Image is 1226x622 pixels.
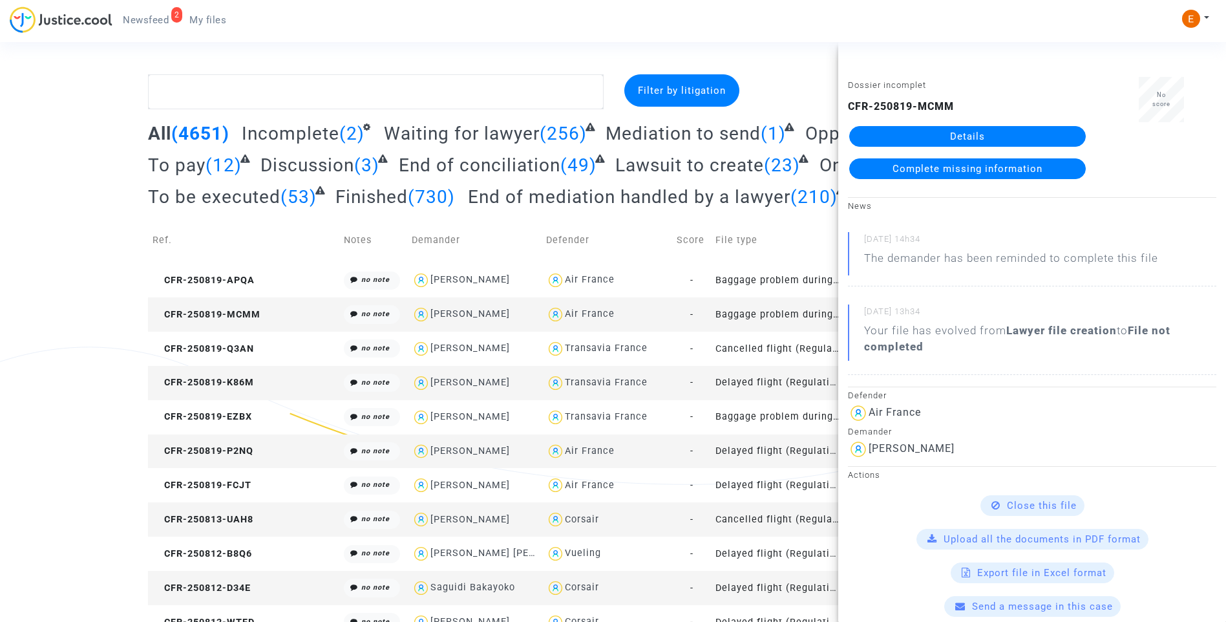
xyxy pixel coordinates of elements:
div: [PERSON_NAME] [430,308,510,319]
span: Complete missing information [893,163,1042,175]
span: End of mediation handled by a lawyer [468,186,790,208]
span: - [690,583,693,594]
img: icon-user.svg [546,305,565,324]
span: (2) [339,123,365,144]
i: no note [361,413,390,421]
img: icon-user.svg [546,408,565,427]
span: Discussion [260,155,354,176]
span: Upload all the documents in PDF format [944,533,1141,545]
img: icon-user.svg [546,579,565,597]
span: Newsfeed [123,14,169,26]
div: Air France [565,480,615,491]
div: Air France [565,445,615,456]
span: Send a message in this case [972,601,1113,612]
img: icon-user.svg [848,403,869,424]
td: Delayed flight (Regulation EC 261/2004) [711,366,845,400]
div: Transavia France [565,411,648,422]
p: The demander has been reminded to complete this file [864,250,1158,273]
div: [PERSON_NAME] [430,411,510,422]
span: - [690,445,693,456]
img: jc-logo.svg [10,6,112,33]
span: CFR-250819-EZBX [153,411,252,422]
span: CFR-250819-APQA [153,275,255,286]
span: (1) [761,123,786,144]
span: Close this file [1007,500,1077,511]
div: [PERSON_NAME] [430,274,510,285]
span: Waiting for lawyer [384,123,540,144]
td: Delayed flight (Regulation EC 261/2004) [711,571,845,605]
div: Air France [869,406,921,418]
i: no note [361,447,390,455]
td: Cancelled flight (Regulation EC 261/2004) [711,332,845,366]
small: Actions [848,470,880,480]
small: Dossier incomplet [848,80,926,90]
span: (730) [408,186,455,208]
img: icon-user.svg [546,339,565,358]
span: - [690,411,693,422]
div: [PERSON_NAME] [PERSON_NAME] [430,548,593,559]
td: Score [672,217,710,263]
i: no note [361,549,390,557]
b: Lawyer file creation [1006,324,1117,337]
div: [PERSON_NAME] [430,480,510,491]
span: End of conciliation [399,155,560,176]
img: icon-user.svg [546,544,565,563]
div: Corsair [565,582,599,593]
span: All [148,123,171,144]
img: icon-user.svg [412,408,430,427]
small: News [848,201,872,211]
span: CFR-250819-Q3AN [153,343,254,354]
td: Baggage problem during a flight [711,400,845,434]
div: Corsair [565,514,599,525]
div: [PERSON_NAME] [869,442,955,455]
td: Delayed flight (Regulation EC 261/2004) [711,468,845,502]
img: icon-user.svg [546,271,565,290]
span: Export file in Excel format [977,567,1106,579]
div: [PERSON_NAME] [430,343,510,354]
td: Baggage problem during a flight [711,263,845,297]
a: Details [849,126,1086,147]
span: (49) [560,155,597,176]
span: Incomplete [242,123,339,144]
div: Transavia France [565,343,648,354]
td: Delayed flight (Regulation EC 261/2004) [711,537,845,571]
span: No score [1152,91,1170,107]
span: My files [189,14,226,26]
img: icon-user.svg [848,439,869,460]
img: icon-user.svg [412,271,430,290]
i: no note [361,275,390,284]
td: Cancelled flight (Regulation EC 261/2004) [711,502,845,537]
a: 2Newsfeed [112,10,179,30]
div: Air France [565,274,615,285]
img: icon-user.svg [412,510,430,529]
img: icon-user.svg [412,579,430,597]
td: File type [711,217,845,263]
div: 2 [171,7,183,23]
td: Defender [542,217,672,263]
span: (210) [790,186,838,208]
span: - [690,309,693,320]
span: CFR-250819-FCJT [153,480,251,491]
span: CFR-250812-B8Q6 [153,548,252,559]
span: (53) [280,186,317,208]
span: - [690,480,693,491]
small: [DATE] 13h34 [864,306,1216,323]
span: - [690,514,693,525]
small: Defender [848,391,887,400]
i: no note [361,583,390,592]
span: Lawsuit to create [615,155,764,176]
span: (4651) [171,123,229,144]
span: Ongoing lawsuit [819,155,958,176]
img: icon-user.svg [546,374,565,392]
span: To be executed [148,186,280,208]
span: - [690,548,693,559]
td: Demander [407,217,542,263]
i: no note [361,480,390,489]
span: - [690,343,693,354]
span: To pay [148,155,206,176]
div: [PERSON_NAME] [430,514,510,525]
img: icon-user.svg [412,374,430,392]
small: Demander [848,427,892,436]
img: icon-user.svg [412,339,430,358]
b: CFR-250819-MCMM [848,100,954,113]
